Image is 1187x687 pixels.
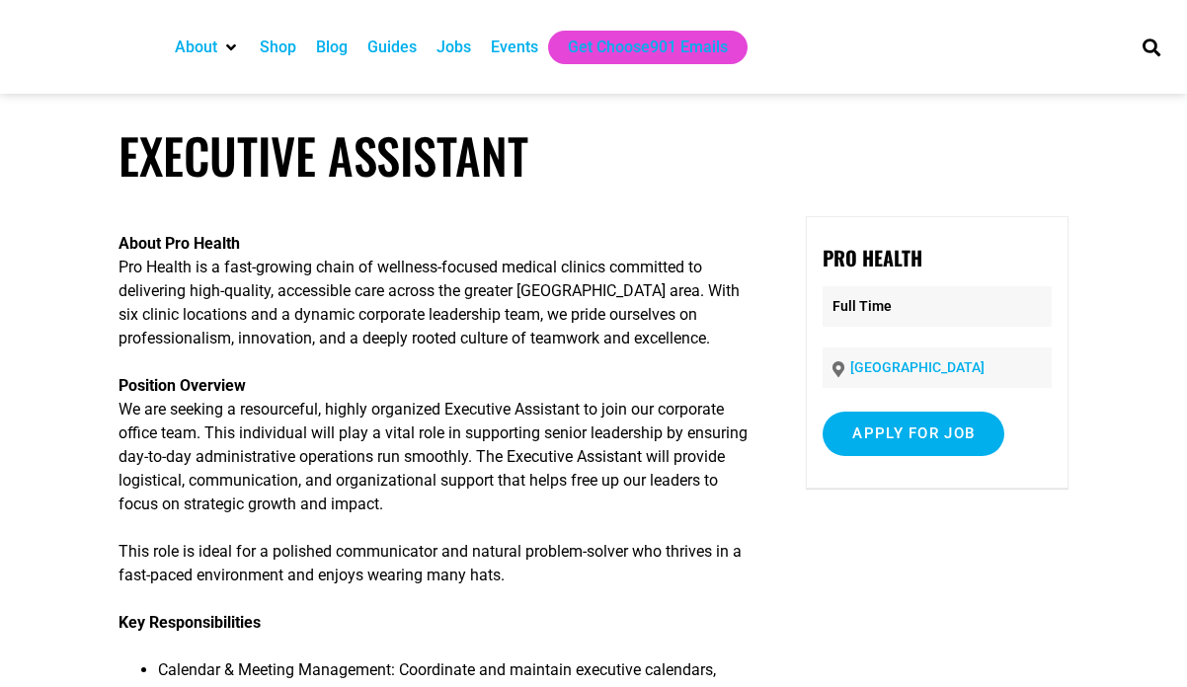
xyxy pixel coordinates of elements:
[260,36,296,59] a: Shop
[491,36,538,59] a: Events
[119,540,758,587] p: This role is ideal for a polished communicator and natural problem-solver who thrives in a fast-p...
[823,286,1051,327] p: Full Time
[119,374,758,516] p: We are seeking a resourceful, highly organized Executive Assistant to join our corporate office t...
[568,36,728,59] a: Get Choose901 Emails
[823,243,922,272] strong: Pro Health
[316,36,348,59] a: Blog
[165,31,1109,64] nav: Main nav
[823,412,1004,456] input: Apply for job
[1136,31,1168,63] div: Search
[119,234,240,253] strong: About Pro Health
[850,359,985,375] a: [GEOGRAPHIC_DATA]
[436,36,471,59] a: Jobs
[175,36,217,59] a: About
[119,376,246,395] strong: Position Overview
[367,36,417,59] a: Guides
[165,31,250,64] div: About
[119,613,261,632] strong: Key Responsibilities
[119,126,1068,185] h1: Executive Assistant
[119,232,758,350] p: Pro Health is a fast-growing chain of wellness-focused medical clinics committed to delivering hi...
